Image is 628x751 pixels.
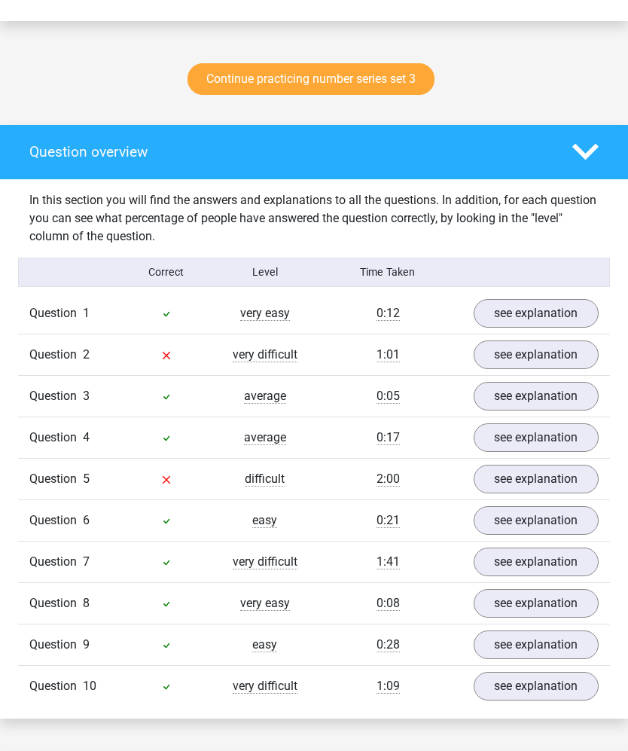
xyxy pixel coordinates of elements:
span: easy [252,637,277,652]
span: average [244,430,286,445]
span: Question [29,553,83,571]
span: 7 [83,554,90,569]
div: Time Taken [314,264,462,280]
span: Question [29,677,83,695]
a: see explanation [474,382,599,411]
span: 0:08 [376,596,400,611]
a: see explanation [474,465,599,493]
span: very difficult [233,679,297,694]
span: 1:09 [376,679,400,694]
span: 1:41 [376,554,400,569]
span: Question [29,387,83,405]
h4: Question overview [29,143,550,160]
span: easy [252,513,277,528]
span: 1 [83,306,90,320]
span: 0:28 [376,637,400,652]
span: 8 [83,596,90,610]
span: 0:12 [376,306,400,321]
span: 5 [83,472,90,486]
span: 0:21 [376,513,400,528]
span: 6 [83,513,90,527]
span: 2 [83,347,90,362]
span: 1:01 [376,347,400,362]
div: Correct [117,264,216,280]
span: 10 [83,679,96,693]
span: Question [29,594,83,612]
span: 4 [83,430,90,444]
a: see explanation [474,506,599,535]
span: Question [29,636,83,654]
span: difficult [245,472,285,487]
a: see explanation [474,299,599,328]
span: very difficult [233,347,297,362]
a: see explanation [474,548,599,576]
div: Level [215,264,314,280]
span: very difficult [233,554,297,569]
span: Question [29,429,83,447]
span: Question [29,470,83,488]
span: 0:05 [376,389,400,404]
span: 2:00 [376,472,400,487]
div: In this section you will find the answers and explanations to all the questions. In addition, for... [18,191,610,246]
span: 3 [83,389,90,403]
span: very easy [240,306,290,321]
span: average [244,389,286,404]
span: Question [29,346,83,364]
span: Question [29,304,83,322]
a: see explanation [474,672,599,701]
a: see explanation [474,589,599,618]
a: Continue practicing number series set 3 [187,63,434,95]
span: Question [29,511,83,530]
a: see explanation [474,340,599,369]
span: 0:17 [376,430,400,445]
span: 9 [83,637,90,652]
span: very easy [240,596,290,611]
a: see explanation [474,630,599,659]
a: see explanation [474,423,599,452]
